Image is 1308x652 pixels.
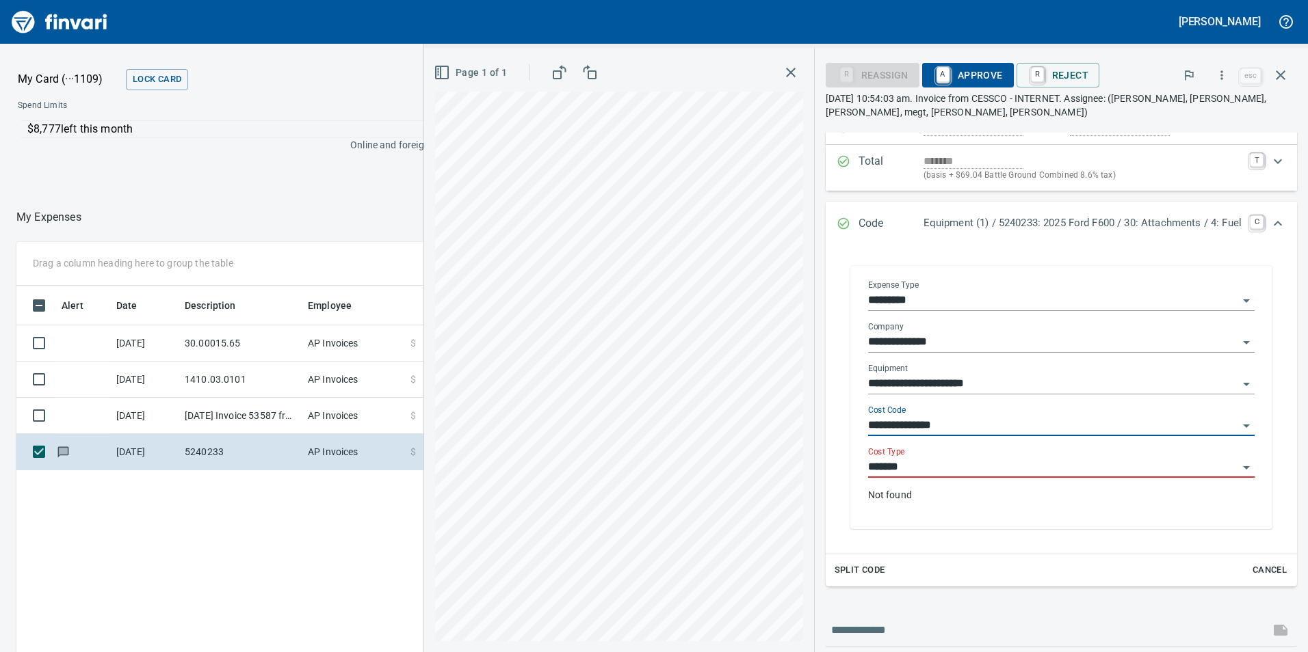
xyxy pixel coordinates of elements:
label: Cost Code [868,406,906,414]
td: [DATE] [111,325,179,362]
h5: [PERSON_NAME] [1179,14,1261,29]
label: Equipment [868,364,908,372]
button: Page 1 of 1 [431,60,512,85]
span: Has messages [56,447,70,456]
span: Date [116,297,138,314]
button: Flag [1174,60,1204,90]
img: Finvari [8,5,111,38]
button: More [1207,60,1237,90]
button: Split Code [831,560,889,581]
p: Code [859,215,924,233]
span: Description [185,297,236,314]
span: $ [410,409,416,422]
a: esc [1240,68,1261,83]
span: Date [116,297,155,314]
span: Description [185,297,254,314]
button: Lock Card [126,69,188,90]
button: Cancel [1248,560,1292,581]
td: AP Invoices [302,325,405,362]
span: $ [410,336,416,350]
span: Amount [415,297,468,314]
a: T [1250,153,1264,167]
button: Open [1237,416,1256,435]
span: $ [410,445,416,459]
button: [PERSON_NAME] [1175,11,1264,32]
button: Open [1237,458,1256,477]
span: Employee [308,297,352,314]
span: Lock Card [133,72,181,87]
span: Cancel [1251,562,1288,578]
span: Spend Limits [18,99,265,113]
div: Expand [826,202,1297,247]
a: A [937,67,950,82]
td: AP Invoices [302,398,405,434]
td: AP Invoices [302,434,405,470]
button: Open [1237,333,1256,352]
div: Expand [826,247,1297,586]
td: [DATE] [111,434,179,470]
nav: breadcrumb [16,209,81,226]
td: [DATE] [111,362,179,398]
p: Not found [868,488,1255,502]
p: (basis + $69.04 Battle Ground Combined 8.6% tax) [924,169,1242,182]
div: Reassign [826,68,919,80]
td: 5240233 [179,434,302,470]
p: Online and foreign allowed [7,138,465,152]
span: This records your message into the invoice and notifies anyone mentioned [1264,614,1297,647]
td: 30.00015.65 [179,325,302,362]
span: Split Code [835,562,885,578]
span: $ [410,372,416,386]
span: Approve [933,64,1003,87]
label: Cost Type [868,448,905,456]
span: Employee [308,297,369,314]
span: Reject [1028,64,1088,87]
span: Alert [62,297,83,314]
p: Equipment (1) / 5240233: 2025 Ford F600 / 30: Attachments / 4: Fuel [924,215,1242,231]
td: AP Invoices [302,362,405,398]
button: AApprove [922,63,1014,87]
button: Open [1237,291,1256,310]
button: RReject [1017,63,1099,87]
p: My Expenses [16,209,81,226]
td: [DATE] Invoice 53587 from Van-port Rigging Inc (1-11072) [179,398,302,434]
p: Total [859,153,924,182]
a: C [1250,215,1264,229]
button: Open [1237,375,1256,394]
div: Expand [826,145,1297,191]
p: [DATE] 10:54:03 am. Invoice from CESSCO - INTERNET. Assignee: ([PERSON_NAME], [PERSON_NAME], [PER... [826,92,1297,119]
p: $8,777 left this month [27,121,456,137]
span: Alert [62,297,101,314]
p: My Card (···1109) [18,71,120,87]
label: Company [868,323,904,331]
td: [DATE] [111,398,179,434]
td: 1410.03.0101 [179,362,302,398]
span: Close invoice [1237,59,1297,92]
span: Page 1 of 1 [436,64,507,81]
a: R [1031,67,1044,82]
label: Expense Type [868,281,919,289]
p: Drag a column heading here to group the table [33,256,233,270]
